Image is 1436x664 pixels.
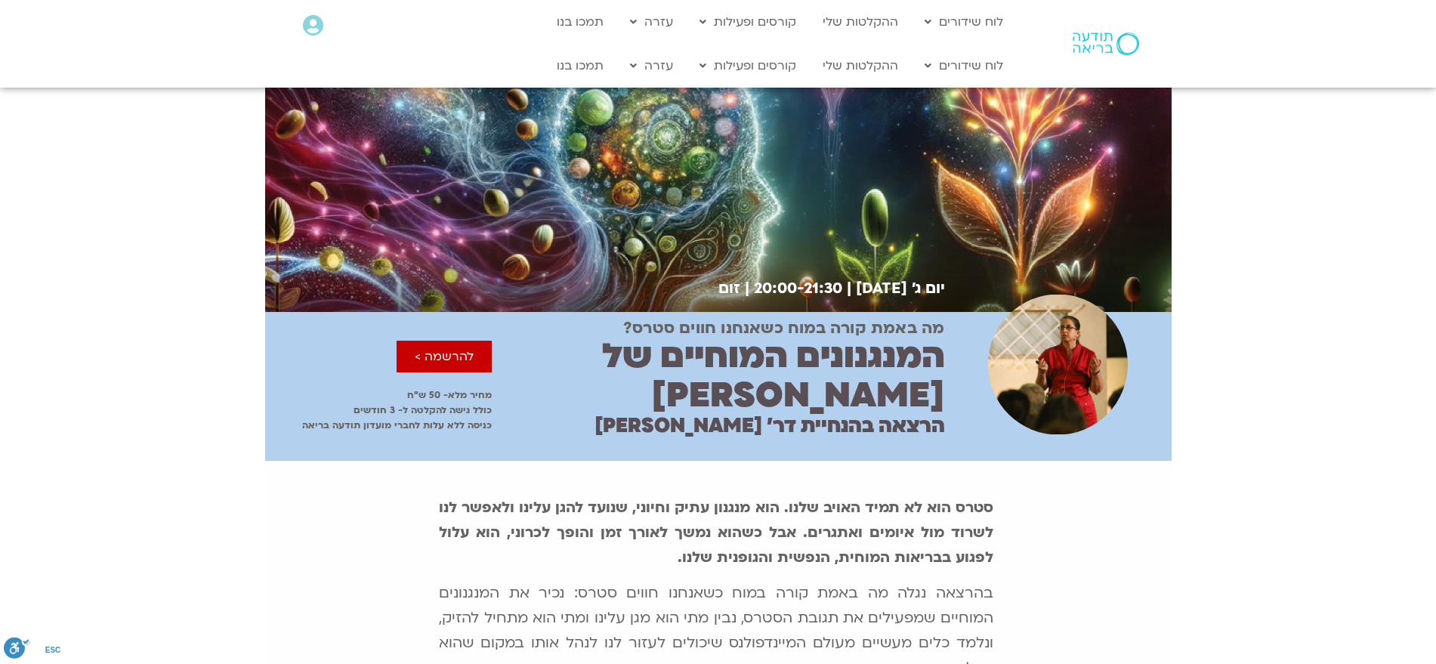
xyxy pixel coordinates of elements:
[622,51,681,80] a: עזרה
[594,415,945,437] h2: הרצאה בהנחיית דר׳ [PERSON_NAME]
[622,8,681,36] a: עזרה
[439,498,993,567] b: סטרס הוא לא תמיד האויב שלנו. הוא מנגנון עתיק וחיוני, שנועד להגן עלינו ולאפשר לנו לשרוד מול איומים...
[1073,32,1139,55] img: תודעה בריאה
[549,8,611,36] a: תמכו בנו
[707,279,945,297] h2: יום ג׳ [DATE] | 20:00-21:30 | זום
[815,51,906,80] a: ההקלטות שלי
[815,8,906,36] a: ההקלטות שלי
[549,51,611,80] a: תמכו בנו
[623,320,944,338] h2: מה באמת קורה במוח כשאנחנו חווים סטרס?
[415,350,474,363] span: להרשמה >
[397,341,492,372] a: להרשמה >
[917,51,1011,80] a: לוח שידורים
[265,388,492,433] p: מחיר מלא- 50 ש״ח כולל גישה להקלטה ל- 3 חודשים כניסה ללא עלות לחברי מועדון תודעה בריאה
[492,337,945,415] h2: המנגנונים המוחיים של [PERSON_NAME]
[692,8,804,36] a: קורסים ופעילות
[692,51,804,80] a: קורסים ופעילות
[917,8,1011,36] a: לוח שידורים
